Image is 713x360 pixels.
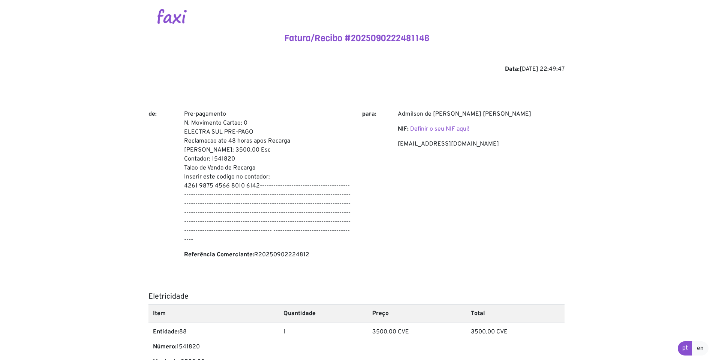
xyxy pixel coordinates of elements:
[148,304,279,323] th: Item
[153,327,274,336] p: 88
[692,341,709,356] a: en
[148,292,565,301] h5: Eletricidade
[505,65,520,73] b: Data:
[398,125,409,133] b: NIF:
[398,110,565,119] p: Admilson de [PERSON_NAME] [PERSON_NAME]
[410,125,469,133] a: Definir o seu NIF aqui!
[678,341,692,356] a: pt
[148,65,565,74] div: [DATE] 22:49:47
[184,251,254,259] b: Referência Comerciante:
[362,110,376,118] b: para:
[184,250,351,259] p: R20250902224812
[466,304,565,323] th: Total
[279,304,368,323] th: Quantidade
[148,33,565,44] h4: Fatura/Recibo #2025090222481146
[368,304,466,323] th: Preço
[153,328,179,336] b: Entidade:
[153,342,274,351] p: 1541820
[148,110,157,118] b: de:
[184,110,351,244] p: Pre-pagamento N. Movimento Cartao: 0 ELECTRA SUL PRE-PAGO Reclamacao ate 48 horas apos Recarga [P...
[153,343,177,351] b: Número:
[398,140,565,149] p: [EMAIL_ADDRESS][DOMAIN_NAME]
